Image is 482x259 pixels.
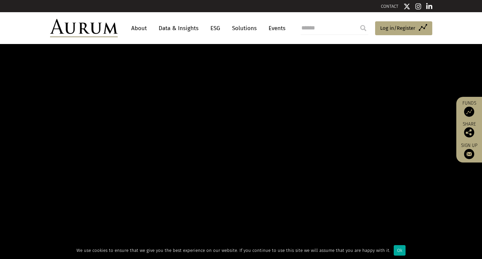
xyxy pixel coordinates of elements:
[380,24,415,32] span: Log in/Register
[460,100,479,117] a: Funds
[375,21,432,36] a: Log in/Register
[381,4,398,9] a: CONTACT
[464,107,474,117] img: Access Funds
[404,3,410,10] img: Twitter icon
[460,122,479,137] div: Share
[415,3,421,10] img: Instagram icon
[265,22,285,35] a: Events
[357,21,370,35] input: Submit
[155,22,202,35] a: Data & Insights
[426,3,432,10] img: Linkedin icon
[207,22,224,35] a: ESG
[464,149,474,159] img: Sign up to our newsletter
[460,143,479,159] a: Sign up
[50,19,118,37] img: Aurum
[394,245,406,256] div: Ok
[464,127,474,137] img: Share this post
[128,22,150,35] a: About
[229,22,260,35] a: Solutions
